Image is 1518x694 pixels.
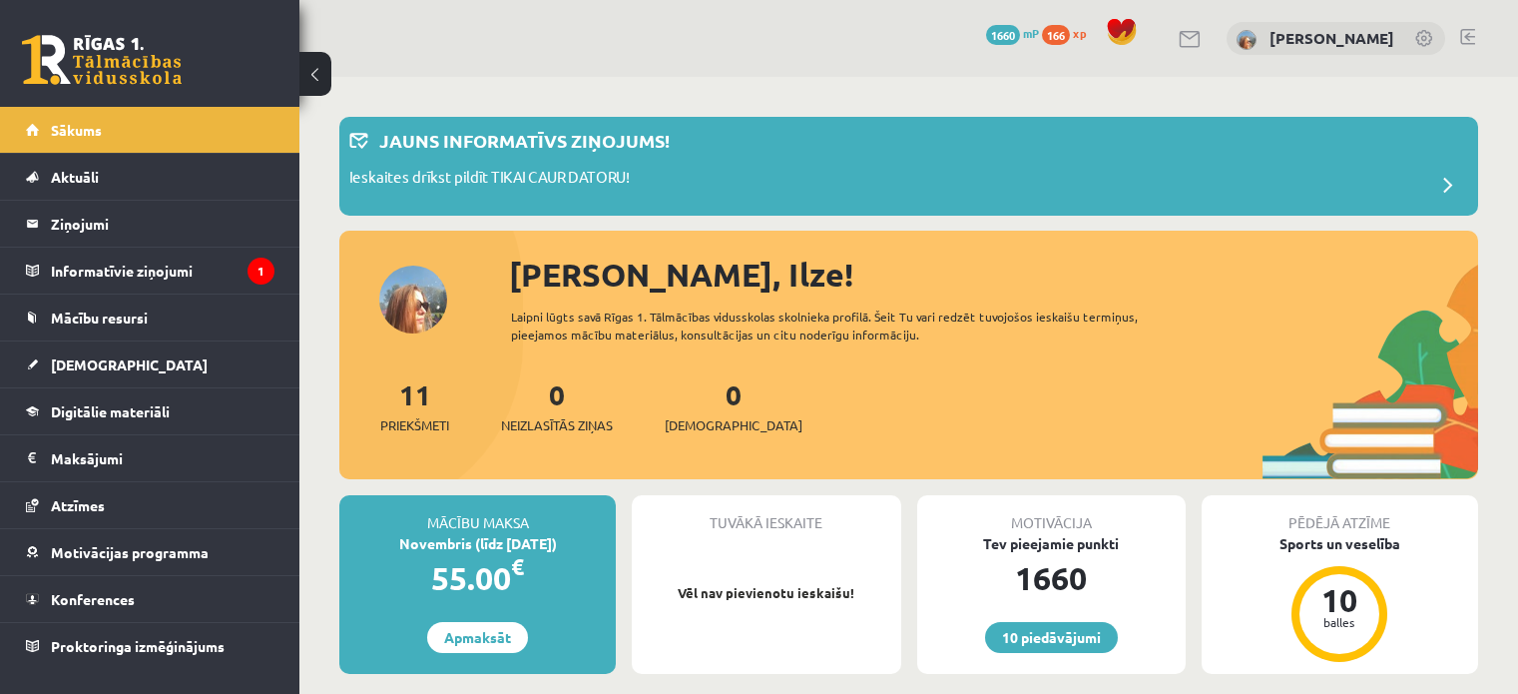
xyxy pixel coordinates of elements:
legend: Ziņojumi [51,201,274,247]
a: Jauns informatīvs ziņojums! Ieskaites drīkst pildīt TIKAI CAUR DATORU! [349,127,1468,206]
span: Sākums [51,121,102,139]
div: Novembris (līdz [DATE]) [339,533,616,554]
p: Vēl nav pievienotu ieskaišu! [642,583,890,603]
a: 11Priekšmeti [380,376,449,435]
a: Ziņojumi [26,201,274,247]
div: Pēdējā atzīme [1202,495,1478,533]
a: [DEMOGRAPHIC_DATA] [26,342,274,387]
a: 166 xp [1042,25,1096,41]
span: Neizlasītās ziņas [501,415,613,435]
a: 0[DEMOGRAPHIC_DATA] [665,376,802,435]
div: balles [1309,616,1369,628]
a: Sports un veselība 10 balles [1202,533,1478,665]
p: Ieskaites drīkst pildīt TIKAI CAUR DATORU! [349,166,630,194]
span: Proktoringa izmēģinājums [51,637,225,655]
div: Tev pieejamie punkti [917,533,1186,554]
div: Tuvākā ieskaite [632,495,900,533]
a: Digitālie materiāli [26,388,274,434]
a: Aktuāli [26,154,274,200]
a: Proktoringa izmēģinājums [26,623,274,669]
legend: Informatīvie ziņojumi [51,248,274,294]
a: Atzīmes [26,482,274,528]
a: 0Neizlasītās ziņas [501,376,613,435]
div: Laipni lūgts savā Rīgas 1. Tālmācības vidusskolas skolnieka profilā. Šeit Tu vari redzēt tuvojošo... [511,308,1195,344]
a: 1660 mP [986,25,1039,41]
span: [DEMOGRAPHIC_DATA] [665,415,802,435]
div: [PERSON_NAME], Ilze! [509,251,1478,299]
a: Informatīvie ziņojumi1 [26,248,274,294]
a: [PERSON_NAME] [1269,28,1394,48]
div: 1660 [917,554,1186,602]
div: 10 [1309,584,1369,616]
a: Sākums [26,107,274,153]
img: Ilze Behmane-Bergmane [1237,30,1257,50]
a: Motivācijas programma [26,529,274,575]
a: Rīgas 1. Tālmācības vidusskola [22,35,182,85]
legend: Maksājumi [51,435,274,481]
span: 166 [1042,25,1070,45]
span: Digitālie materiāli [51,402,170,420]
span: xp [1073,25,1086,41]
span: mP [1023,25,1039,41]
div: Motivācija [917,495,1186,533]
div: Mācību maksa [339,495,616,533]
div: Sports un veselība [1202,533,1478,554]
span: Konferences [51,590,135,608]
span: Atzīmes [51,496,105,514]
span: [DEMOGRAPHIC_DATA] [51,355,208,373]
a: Maksājumi [26,435,274,481]
span: 1660 [986,25,1020,45]
span: Motivācijas programma [51,543,209,561]
span: € [511,552,524,581]
span: Priekšmeti [380,415,449,435]
span: Mācību resursi [51,309,148,327]
p: Jauns informatīvs ziņojums! [379,127,670,154]
a: Mācību resursi [26,295,274,341]
span: Aktuāli [51,168,99,186]
i: 1 [248,258,274,285]
a: Konferences [26,576,274,622]
a: 10 piedāvājumi [985,622,1118,653]
a: Apmaksāt [427,622,528,653]
div: 55.00 [339,554,616,602]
